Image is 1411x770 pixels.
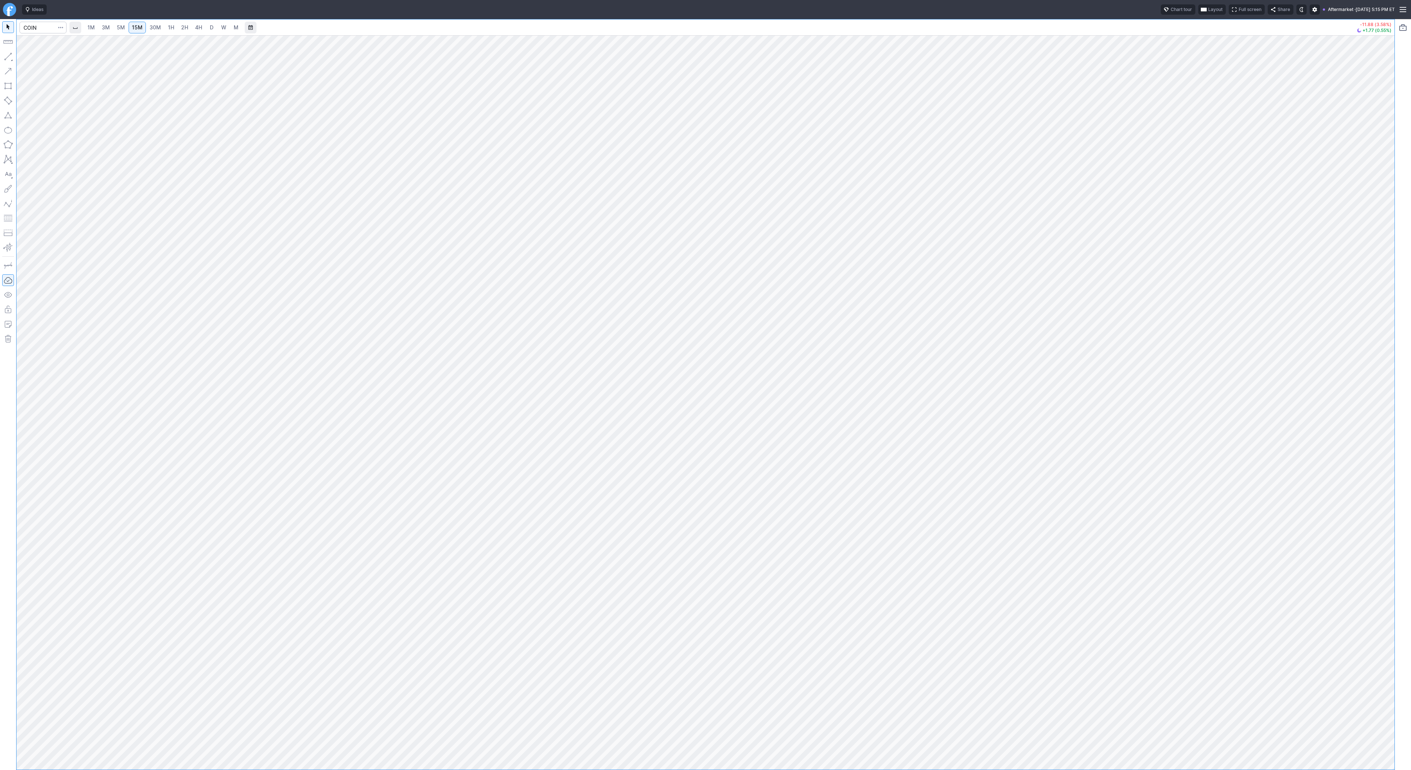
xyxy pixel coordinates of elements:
[2,212,14,224] button: Fibonacci retracements
[165,22,177,33] a: 1H
[1239,6,1261,13] span: Full screen
[2,153,14,165] button: XABCD
[2,109,14,121] button: Triangle
[114,22,128,33] a: 5M
[2,242,14,253] button: Anchored VWAP
[2,21,14,33] button: Mouse
[2,260,14,271] button: Drawing mode: Single
[1356,6,1395,13] span: [DATE] 5:15 PM ET
[2,65,14,77] button: Arrow
[2,124,14,136] button: Ellipse
[132,24,143,30] span: 15M
[129,22,146,33] a: 15M
[2,51,14,62] button: Line
[1278,6,1290,13] span: Share
[234,24,238,30] span: M
[1310,4,1320,15] button: Settings
[192,22,205,33] a: 4H
[3,3,16,16] a: Finviz.com
[1397,22,1409,33] button: Portfolio watchlist
[178,22,191,33] a: 2H
[1328,6,1356,13] span: Aftermarket ·
[55,22,66,33] button: Search
[245,22,256,33] button: Range
[1229,4,1265,15] button: Full screen
[2,198,14,209] button: Elliott waves
[102,24,110,30] span: 3M
[1161,4,1195,15] button: Chart tour
[117,24,125,30] span: 5M
[2,80,14,92] button: Rectangle
[1198,4,1226,15] button: Layout
[210,24,213,30] span: D
[87,24,95,30] span: 1M
[146,22,164,33] a: 30M
[2,227,14,239] button: Position
[168,24,174,30] span: 1H
[19,22,67,33] input: Search
[22,4,47,15] button: Ideas
[1357,22,1392,27] p: -11.88 (3.58%)
[150,24,161,30] span: 30M
[2,274,14,286] button: Drawings Autosave: On
[218,22,230,33] a: W
[230,22,242,33] a: M
[206,22,218,33] a: D
[2,168,14,180] button: Text
[2,304,14,315] button: Lock drawings
[84,22,98,33] a: 1M
[181,24,188,30] span: 2H
[2,183,14,195] button: Brush
[1362,28,1392,33] span: +1.77 (0.55%)
[2,139,14,151] button: Polygon
[1296,4,1307,15] button: Toggle dark mode
[1268,4,1293,15] button: Share
[2,318,14,330] button: Add note
[98,22,113,33] a: 3M
[1208,6,1222,13] span: Layout
[2,95,14,106] button: Rotated rectangle
[195,24,202,30] span: 4H
[2,36,14,48] button: Measure
[2,289,14,301] button: Hide drawings
[221,24,226,30] span: W
[69,22,81,33] button: Interval
[1171,6,1192,13] span: Chart tour
[2,333,14,345] button: Remove all autosaved drawings
[32,6,43,13] span: Ideas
